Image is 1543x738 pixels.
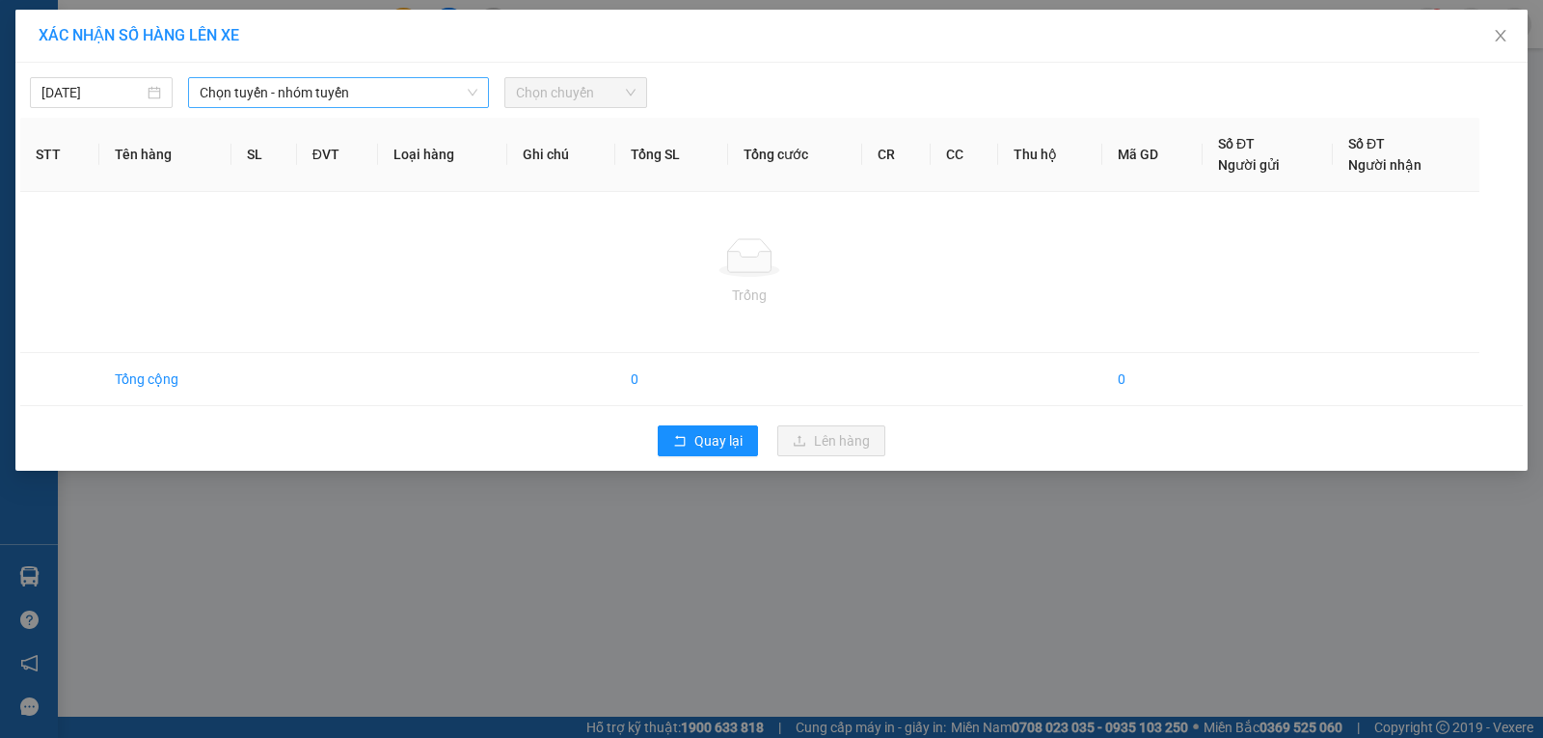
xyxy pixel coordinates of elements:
[16,106,171,133] div: 0906316731
[467,87,478,98] span: down
[862,118,930,192] th: CR
[615,353,728,406] td: 0
[1493,28,1508,43] span: close
[1348,136,1385,151] span: Số ĐT
[1348,157,1421,173] span: Người nhận
[99,353,232,406] td: Tổng cộng
[184,110,380,133] div: 0
[1218,136,1255,151] span: Số ĐT
[673,434,687,450] span: rollback
[20,118,99,192] th: STT
[658,425,758,456] button: rollbackQuay lại
[41,82,144,103] input: 13/10/2025
[200,78,477,107] span: Chọn tuyến - nhóm tuyến
[378,118,507,192] th: Loại hàng
[16,83,171,106] div: SÁNG TẠO TRẺ
[39,26,239,44] span: XÁC NHẬN SỐ HÀNG LÊN XE
[16,16,171,83] div: [PERSON_NAME] (BXMT)
[694,430,743,451] span: Quay lại
[231,118,296,192] th: SL
[1474,10,1528,64] button: Close
[1102,353,1203,406] td: 0
[931,118,998,192] th: CC
[777,425,885,456] button: uploadLên hàng
[184,83,380,110] div: 0905339981
[728,118,862,192] th: Tổng cước
[184,60,380,83] div: NAM HY
[1218,157,1280,173] span: Người gửi
[99,118,232,192] th: Tên hàng
[184,16,230,37] span: Nhận:
[615,118,728,192] th: Tổng SL
[16,16,46,37] span: Gửi:
[1102,118,1203,192] th: Mã GD
[998,118,1102,192] th: Thu hộ
[297,118,379,192] th: ĐVT
[184,16,380,60] div: [GEOGRAPHIC_DATA]
[507,118,615,192] th: Ghi chú
[36,285,1464,306] div: Trống
[516,78,636,107] span: Chọn chuyến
